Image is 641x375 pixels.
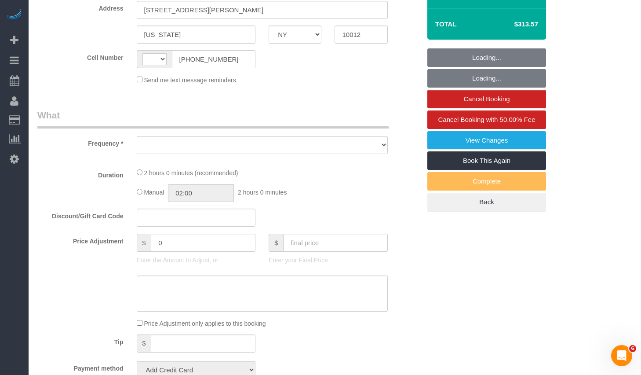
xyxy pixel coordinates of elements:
input: Zip Code [335,26,387,44]
label: Duration [31,168,130,180]
input: final price [283,234,388,252]
span: 2 hours 0 minutes [238,189,287,196]
input: Cell Number [172,50,256,68]
p: Enter the Amount to Adjust, or [137,256,256,265]
label: Price Adjustment [31,234,130,246]
span: Cancel Booking with 50.00% Fee [438,116,535,123]
strong: Total [435,20,457,28]
a: View Changes [427,131,546,150]
label: Address [31,1,130,13]
p: Enter your Final Price [269,256,388,265]
span: $ [137,234,151,252]
a: Cancel Booking [427,90,546,108]
span: $ [269,234,283,252]
a: Cancel Booking with 50.00% Fee [427,110,546,129]
input: City [137,26,256,44]
a: Back [427,193,546,211]
label: Frequency * [31,136,130,148]
label: Discount/Gift Card Code [31,209,130,221]
legend: What [37,109,389,129]
span: Manual [144,189,164,196]
iframe: Intercom live chat [611,345,632,366]
span: Price Adjustment only applies to this booking [144,320,266,327]
label: Tip [31,335,130,346]
span: Send me text message reminders [144,77,236,84]
h4: $313.57 [488,21,538,28]
span: $ [137,335,151,353]
span: 6 [629,345,636,352]
label: Payment method [31,361,130,373]
img: Automaid Logo [5,9,23,21]
span: 2 hours 0 minutes (recommended) [144,169,238,176]
a: Book This Again [427,151,546,170]
label: Cell Number [31,50,130,62]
